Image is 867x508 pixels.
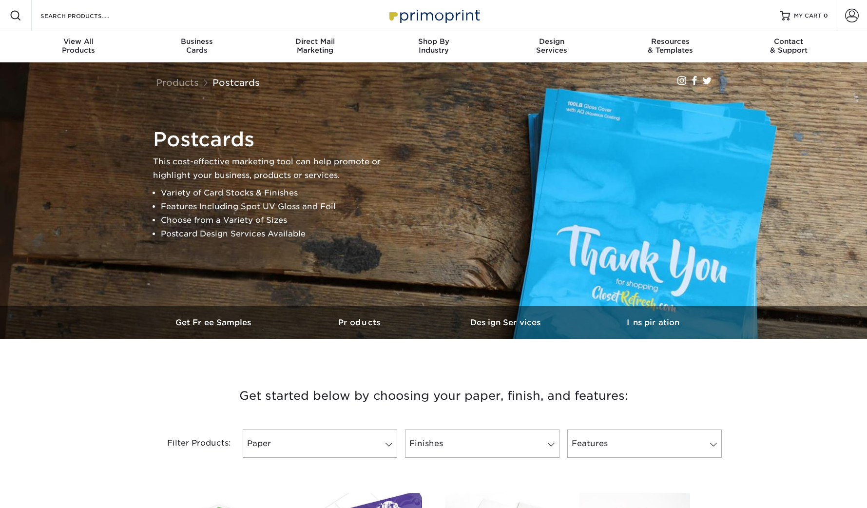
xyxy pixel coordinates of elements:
[256,37,374,55] div: Marketing
[374,37,493,46] span: Shop By
[611,37,730,46] span: Resources
[39,10,135,21] input: SEARCH PRODUCTS.....
[19,37,138,55] div: Products
[19,31,138,62] a: View AllProducts
[161,200,397,214] li: Features Including Spot UV Gloss and Foil
[161,186,397,200] li: Variety of Card Stocks & Finishes
[374,31,493,62] a: Shop ByIndustry
[405,430,559,458] a: Finishes
[567,430,722,458] a: Features
[141,318,288,327] h3: Get Free Samples
[153,155,397,182] p: This cost-effective marketing tool can help promote or highlight your business, products or servi...
[434,306,580,339] a: Design Services
[824,12,828,19] span: 0
[212,77,260,88] a: Postcards
[153,128,397,151] h1: Postcards
[730,37,848,46] span: Contact
[141,430,239,458] div: Filter Products:
[137,37,256,55] div: Cards
[243,430,397,458] a: Paper
[493,37,611,46] span: Design
[149,374,719,418] h3: Get started below by choosing your paper, finish, and features:
[434,318,580,327] h3: Design Services
[794,12,822,20] span: MY CART
[161,214,397,227] li: Choose from a Variety of Sizes
[493,31,611,62] a: DesignServices
[256,31,374,62] a: Direct MailMarketing
[611,37,730,55] div: & Templates
[156,77,199,88] a: Products
[161,227,397,241] li: Postcard Design Services Available
[374,37,493,55] div: Industry
[256,37,374,46] span: Direct Mail
[385,5,482,26] img: Primoprint
[611,31,730,62] a: Resources& Templates
[19,37,138,46] span: View All
[288,318,434,327] h3: Products
[580,318,726,327] h3: Inspiration
[137,37,256,46] span: Business
[730,37,848,55] div: & Support
[580,306,726,339] a: Inspiration
[141,306,288,339] a: Get Free Samples
[493,37,611,55] div: Services
[730,31,848,62] a: Contact& Support
[137,31,256,62] a: BusinessCards
[288,306,434,339] a: Products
